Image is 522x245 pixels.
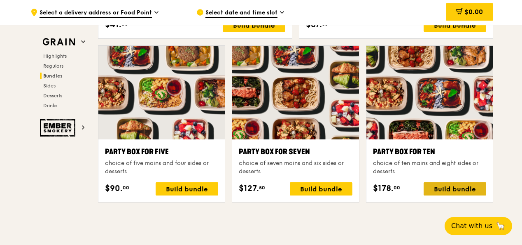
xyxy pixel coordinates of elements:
[156,182,218,196] div: Build bundle
[40,9,152,18] span: Select a delivery address or Food Point
[424,182,486,196] div: Build bundle
[40,35,78,49] img: Grain web logo
[40,119,78,137] img: Ember Smokery web logo
[445,217,512,235] button: Chat with us🦙
[239,159,352,176] div: choice of seven mains and six sides or desserts
[43,103,57,108] span: Drinks
[105,159,218,176] div: choice of five mains and four sides or desserts
[451,221,492,231] span: Chat with us
[424,19,486,32] div: Build bundle
[105,19,121,31] span: $41.
[205,9,277,18] span: Select date and time slot
[259,184,265,191] span: 50
[306,19,322,31] span: $67.
[43,83,56,89] span: Sides
[464,8,483,16] span: $0.00
[394,184,400,191] span: 00
[239,182,259,195] span: $127.
[373,182,394,195] span: $178.
[496,221,506,231] span: 🦙
[290,182,352,196] div: Build bundle
[239,146,352,158] div: Party Box for Seven
[373,159,486,176] div: choice of ten mains and eight sides or desserts
[223,19,285,32] div: Build bundle
[43,73,63,79] span: Bundles
[373,146,486,158] div: Party Box for Ten
[43,93,62,99] span: Desserts
[123,184,129,191] span: 00
[43,53,67,59] span: Highlights
[105,146,218,158] div: Party Box for Five
[43,63,63,69] span: Regulars
[105,182,123,195] span: $90.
